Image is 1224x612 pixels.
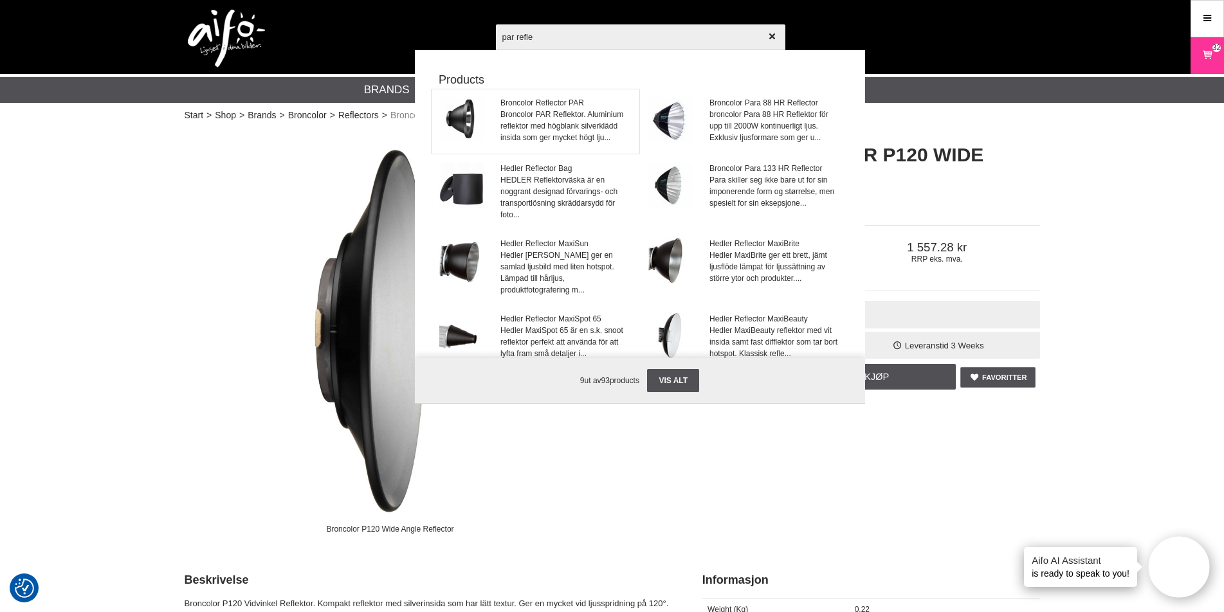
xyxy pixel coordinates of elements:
[15,577,34,600] button: Samtykkepreferanser
[500,174,631,221] span: HEDLER Reflektorväska är en noggrant designad förvarings- och transportlösning skräddarsydd för f...
[500,109,631,143] span: Broncolor PAR Reflektor. Aluminium reflektor med högblank silverklädd insida som ger mycket högt ...
[496,14,785,59] input: Søk etter produkter ...
[432,230,639,304] a: Hedler Reflector MaxiSunHedler [PERSON_NAME] ger en samlad ljusbild med liten hotspot. Lämpad til...
[709,249,840,284] span: Hedler MaxiBrite ger ett brett, jämt ljusflöde lämpat för ljussättning av större ytor och produkt...
[15,579,34,598] img: Revisit consent button
[364,82,410,98] a: Brands
[439,97,484,142] img: br3311300-001.jpg
[439,238,484,283] img: he7016.jpg
[709,174,840,209] span: Para skiller seg ikke bare ut for sin imponerende form og størrelse, men spesielt for sin eksepsj...
[641,305,848,370] a: Hedler Reflector MaxiBeautyHedler MaxiBeauty reflektor med vit insida samt fast difflektor som ta...
[580,376,585,385] span: 9
[1212,42,1221,53] span: 32
[1191,40,1223,71] a: 32
[709,313,840,325] span: Hedler Reflector MaxiBeauty
[500,313,631,325] span: Hedler Reflector MaxiSpot 65
[431,71,849,89] strong: Products
[432,89,639,154] a: Broncolor Reflector PARBroncolor PAR Reflektor. Aluminium reflektor med högblank silverklädd insi...
[432,155,639,229] a: Hedler Reflector BagHEDLER Reflektorväska är en noggrant designad förvarings- och transportlösnin...
[709,238,840,249] span: Hedler Reflector MaxiBrite
[709,163,840,174] span: Broncolor Para 133 HR Reflector
[500,249,631,296] span: Hedler [PERSON_NAME] ger en samlad ljusbild med liten hotspot. Lämpad till hårljus, produktfotogr...
[709,109,840,143] span: broncolor Para 88 HR Reflektor för upp till 2000W kontinuerligt ljus. Exklusiv ljusformare som ge...
[585,376,601,385] span: ut av
[500,238,631,249] span: Hedler Reflector MaxiSun
[647,369,699,392] a: Vis alt
[500,163,631,174] span: Hedler Reflector Bag
[641,89,848,154] a: Broncolor Para 88 HR Reflectorbroncolor Para 88 HR Reflektor för upp till 2000W kontinuerligt lju...
[648,238,693,283] img: he7017.jpg
[439,163,484,208] img: he1009.jpg
[500,325,631,359] span: Hedler MaxiSpot 65 är en s.k. snoot reflektor perfekt att använda för att lyfta fram små detaljer...
[188,10,265,67] img: logo.png
[601,376,610,385] span: 93
[709,97,840,109] span: Broncolor Para 88 HR Reflector
[500,97,631,109] span: Broncolor Reflector PAR
[648,313,693,358] img: he7018.jpg
[641,230,848,304] a: Hedler Reflector MaxiBriteHedler MaxiBrite ger ett brett, jämt ljusflöde lämpat för ljussättning ...
[432,305,639,370] a: Hedler Reflector MaxiSpot 65Hedler MaxiSpot 65 är en s.k. snoot reflektor perfekt att använda för...
[648,97,693,142] img: br3348204-00.jpg
[610,376,639,385] span: products
[641,155,848,229] a: Broncolor Para 133 HR ReflectorPara skiller seg ikke bare ut for sin imponerende form og størrels...
[439,313,484,358] img: he6065.jpg
[648,163,693,208] img: br3355004-001.jpg
[709,325,840,359] span: Hedler MaxiBeauty reflektor med vit insida samt fast difflektor som tar bort hotspot. Klassisk re...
